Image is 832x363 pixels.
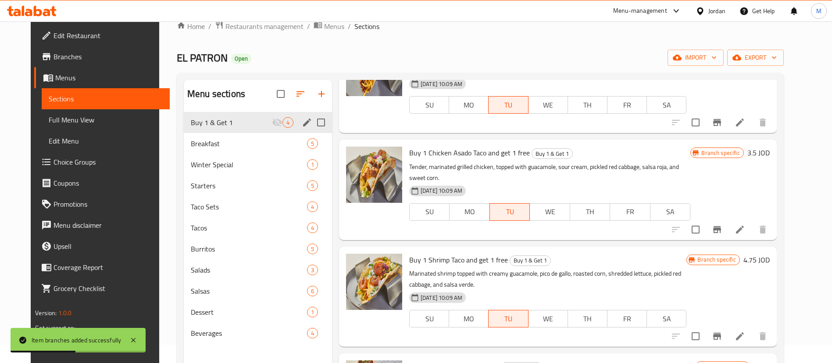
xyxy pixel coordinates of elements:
[282,117,293,128] div: items
[177,21,784,32] nav: breadcrumb
[532,313,564,325] span: WE
[283,119,293,127] span: 4
[42,109,170,130] a: Full Menu View
[735,331,745,341] a: Edit menu item
[348,21,351,32] li: /
[34,215,170,236] a: Menu disclaimer
[307,203,318,211] span: 4
[184,302,332,323] div: Dessert1
[271,85,290,103] span: Select all sections
[409,162,690,183] p: Tender, marinated grilled chicken, topped with guacamole, sour cream, pickled red cabbage, salsa ...
[184,112,332,133] div: Buy 1 & Get 14edit
[208,21,211,32] li: /
[191,138,307,149] span: Breakfast
[489,203,530,221] button: TU
[54,283,163,294] span: Grocery Checklist
[184,175,332,196] div: Starters5
[49,93,163,104] span: Sections
[184,238,332,259] div: Burritos5
[528,96,568,114] button: WE
[187,87,245,101] h2: Menu sections
[34,278,170,299] a: Grocery Checklist
[311,83,332,104] button: Add section
[611,313,643,325] span: FR
[354,21,379,32] span: Sections
[734,52,777,63] span: export
[510,255,551,266] div: Buy 1 & Get 1
[707,219,728,240] button: Branch-specific-item
[191,223,307,233] div: Tacos
[191,307,307,317] span: Dessert
[752,326,773,347] button: delete
[528,310,568,327] button: WE
[35,307,57,319] span: Version:
[184,133,332,154] div: Breakfast5
[707,112,728,133] button: Branch-specific-item
[752,112,773,133] button: delete
[743,254,770,266] h6: 4.75 JOD
[570,203,611,221] button: TH
[646,96,686,114] button: SA
[413,205,446,218] span: SU
[532,149,572,159] span: Buy 1 & Get 1
[529,203,570,221] button: WE
[571,99,604,111] span: TH
[191,265,307,275] div: Salads
[314,21,344,32] a: Menus
[747,147,770,159] h6: 3.5 JOD
[191,159,307,170] div: Winter Special
[54,157,163,167] span: Choice Groups
[571,313,604,325] span: TH
[307,328,318,338] div: items
[735,117,745,128] a: Edit menu item
[290,83,311,104] span: Sort sections
[184,154,332,175] div: Winter Special1
[191,117,272,128] span: Buy 1 & Get 1
[307,286,318,296] div: items
[698,149,743,157] span: Branch specific
[707,326,728,347] button: Branch-specific-item
[307,307,318,317] div: items
[449,203,490,221] button: MO
[191,201,307,212] div: Taco Sets
[191,244,307,254] span: Burritos
[191,286,307,296] span: Salsas
[532,148,573,159] div: Buy 1 & Get 1
[610,203,650,221] button: FR
[184,280,332,302] div: Salsas6
[694,255,739,264] span: Branch specific
[568,96,607,114] button: TH
[650,203,691,221] button: SA
[574,205,607,218] span: TH
[34,67,170,88] a: Menus
[346,254,402,310] img: Buy 1 Shrimp Taco and get 1 free
[492,313,525,325] span: TU
[668,50,724,66] button: import
[191,180,307,191] span: Starters
[307,329,318,338] span: 4
[686,327,705,345] span: Select to update
[307,245,318,253] span: 5
[307,287,318,295] span: 6
[532,99,564,111] span: WE
[54,51,163,62] span: Branches
[307,244,318,254] div: items
[488,310,528,327] button: TU
[300,116,314,129] button: edit
[307,266,318,274] span: 3
[735,224,745,235] a: Edit menu item
[453,313,485,325] span: MO
[34,194,170,215] a: Promotions
[675,52,717,63] span: import
[510,255,550,266] span: Buy 1 & Get 1
[413,99,446,111] span: SU
[177,21,205,32] a: Home
[409,146,530,159] span: Buy 1 Chicken Asado Taco and get 1 free
[42,88,170,109] a: Sections
[49,136,163,146] span: Edit Menu
[409,310,449,327] button: SU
